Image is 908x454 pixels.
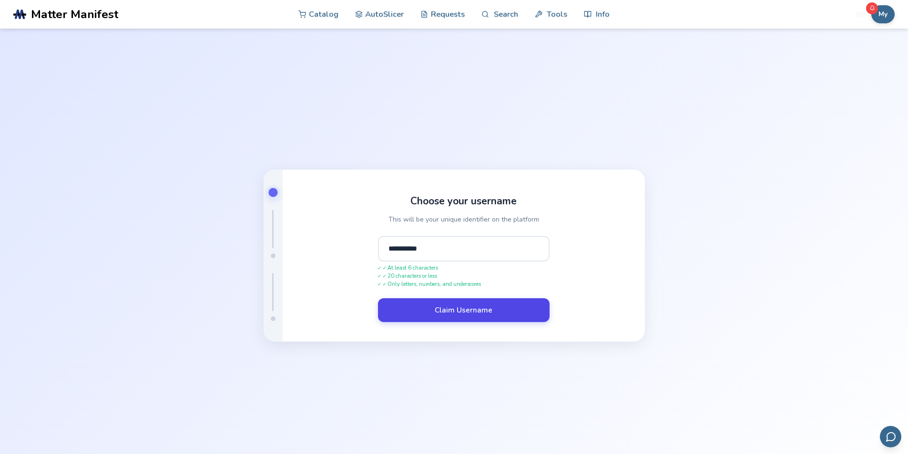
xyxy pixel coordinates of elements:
button: Claim Username [378,298,550,322]
span: Matter Manifest [31,8,118,21]
span: ✓ 20 characters or less [378,273,550,280]
p: This will be your unique identifier on the platform [388,214,539,224]
button: My [871,5,895,23]
span: ✓ Only letters, numbers, and underscores [378,282,550,288]
span: ✓ At least 6 characters [378,265,550,272]
button: Send feedback via email [880,426,901,447]
h1: Choose your username [410,195,517,207]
